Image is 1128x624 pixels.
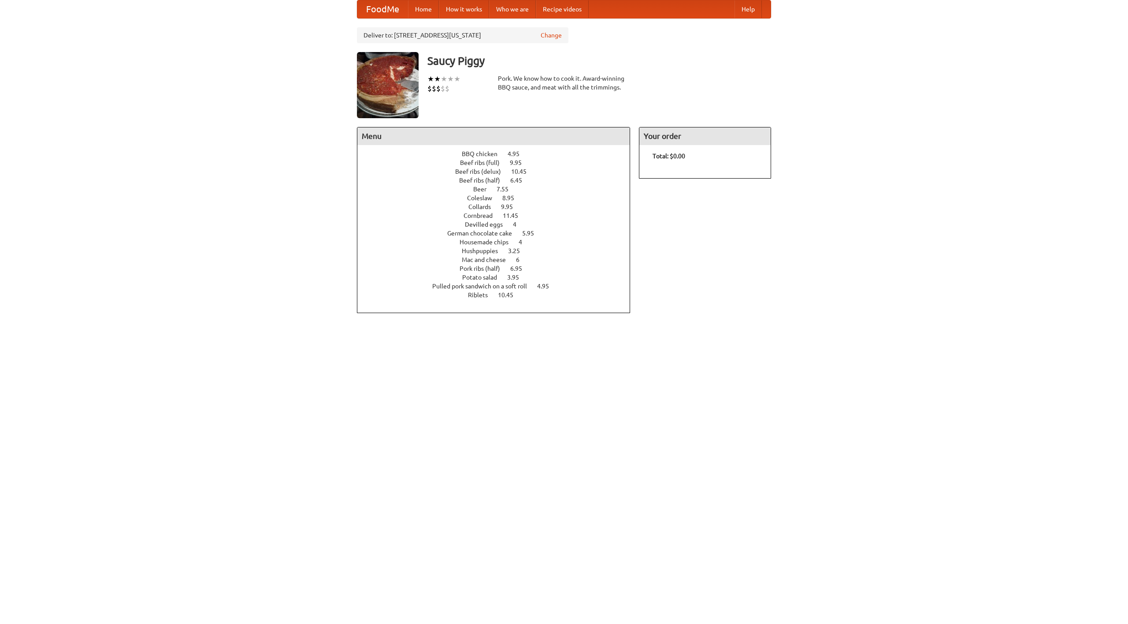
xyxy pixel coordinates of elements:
span: Mac and cheese [462,256,515,263]
a: German chocolate cake 5.95 [447,230,550,237]
span: 3.95 [507,274,528,281]
li: $ [436,84,441,93]
img: angular.jpg [357,52,419,118]
a: Coleslaw 8.95 [467,194,531,202]
span: Potato salad [462,274,506,281]
span: Hushpuppies [462,247,507,254]
h4: Menu [357,127,630,145]
li: ★ [427,74,434,84]
a: Change [541,31,562,40]
a: Help [735,0,762,18]
a: Cornbread 11.45 [464,212,534,219]
a: Pork ribs (half) 6.95 [460,265,538,272]
span: 3.25 [508,247,529,254]
span: Beef ribs (full) [460,159,508,166]
a: Hushpuppies 3.25 [462,247,536,254]
li: $ [445,84,449,93]
span: BBQ chicken [462,150,506,157]
span: 5.95 [522,230,543,237]
a: Mac and cheese 6 [462,256,536,263]
span: 6 [516,256,528,263]
li: $ [441,84,445,93]
a: BBQ chicken 4.95 [462,150,536,157]
a: Pulled pork sandwich on a soft roll 4.95 [432,283,565,290]
li: ★ [434,74,441,84]
span: German chocolate cake [447,230,521,237]
span: 9.95 [501,203,522,210]
span: Devilled eggs [465,221,512,228]
span: 11.45 [503,212,527,219]
a: Beef ribs (delux) 10.45 [455,168,543,175]
span: 10.45 [498,291,522,299]
h4: Your order [639,127,771,145]
a: Housemade chips 4 [460,239,538,246]
li: ★ [447,74,454,84]
span: Beer [473,186,495,193]
span: Beef ribs (half) [459,177,509,184]
h3: Saucy Piggy [427,52,771,70]
li: ★ [441,74,447,84]
span: Beef ribs (delux) [455,168,510,175]
a: Potato salad 3.95 [462,274,535,281]
span: Collards [468,203,500,210]
a: Recipe videos [536,0,589,18]
li: ★ [454,74,460,84]
a: Beef ribs (full) 9.95 [460,159,538,166]
span: 4 [513,221,525,228]
span: 4.95 [537,283,558,290]
span: 4 [519,239,531,246]
a: Devilled eggs 4 [465,221,533,228]
span: 6.45 [510,177,531,184]
span: 8.95 [502,194,523,202]
span: Pulled pork sandwich on a soft roll [432,283,536,290]
li: $ [432,84,436,93]
a: Collards 9.95 [468,203,529,210]
a: How it works [439,0,489,18]
div: Deliver to: [STREET_ADDRESS][US_STATE] [357,27,568,43]
li: $ [427,84,432,93]
span: 4.95 [508,150,528,157]
span: Coleslaw [467,194,501,202]
span: 10.45 [511,168,535,175]
span: Cornbread [464,212,501,219]
a: Home [408,0,439,18]
a: Riblets 10.45 [468,291,530,299]
a: Beer 7.55 [473,186,525,193]
span: 9.95 [510,159,531,166]
a: Beef ribs (half) 6.45 [459,177,538,184]
span: Pork ribs (half) [460,265,509,272]
span: 6.95 [510,265,531,272]
div: Pork. We know how to cook it. Award-winning BBQ sauce, and meat with all the trimmings. [498,74,630,92]
a: FoodMe [357,0,408,18]
span: 7.55 [497,186,517,193]
span: Riblets [468,291,497,299]
b: Total: $0.00 [653,153,685,160]
a: Who we are [489,0,536,18]
span: Housemade chips [460,239,517,246]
